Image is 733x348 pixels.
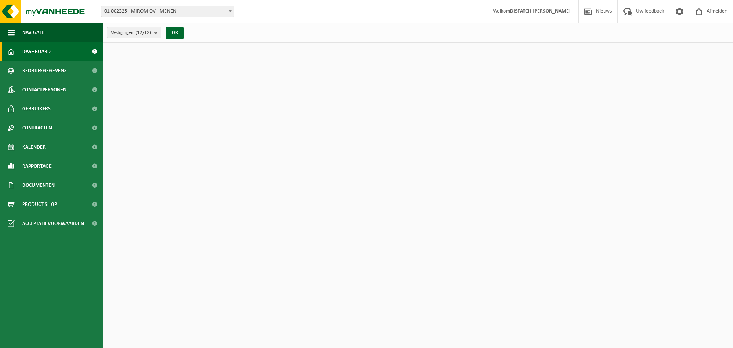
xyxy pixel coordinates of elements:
[510,8,571,14] strong: DISPATCH [PERSON_NAME]
[107,27,161,38] button: Vestigingen(12/12)
[22,80,66,99] span: Contactpersonen
[101,6,234,17] span: 01-002325 - MIROM OV - MENEN
[22,118,52,138] span: Contracten
[22,176,55,195] span: Documenten
[22,138,46,157] span: Kalender
[22,23,46,42] span: Navigatie
[166,27,184,39] button: OK
[22,61,67,80] span: Bedrijfsgegevens
[22,195,57,214] span: Product Shop
[101,6,234,17] span: 01-002325 - MIROM OV - MENEN
[22,99,51,118] span: Gebruikers
[136,30,151,35] count: (12/12)
[22,157,52,176] span: Rapportage
[22,42,51,61] span: Dashboard
[22,214,84,233] span: Acceptatievoorwaarden
[111,27,151,39] span: Vestigingen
